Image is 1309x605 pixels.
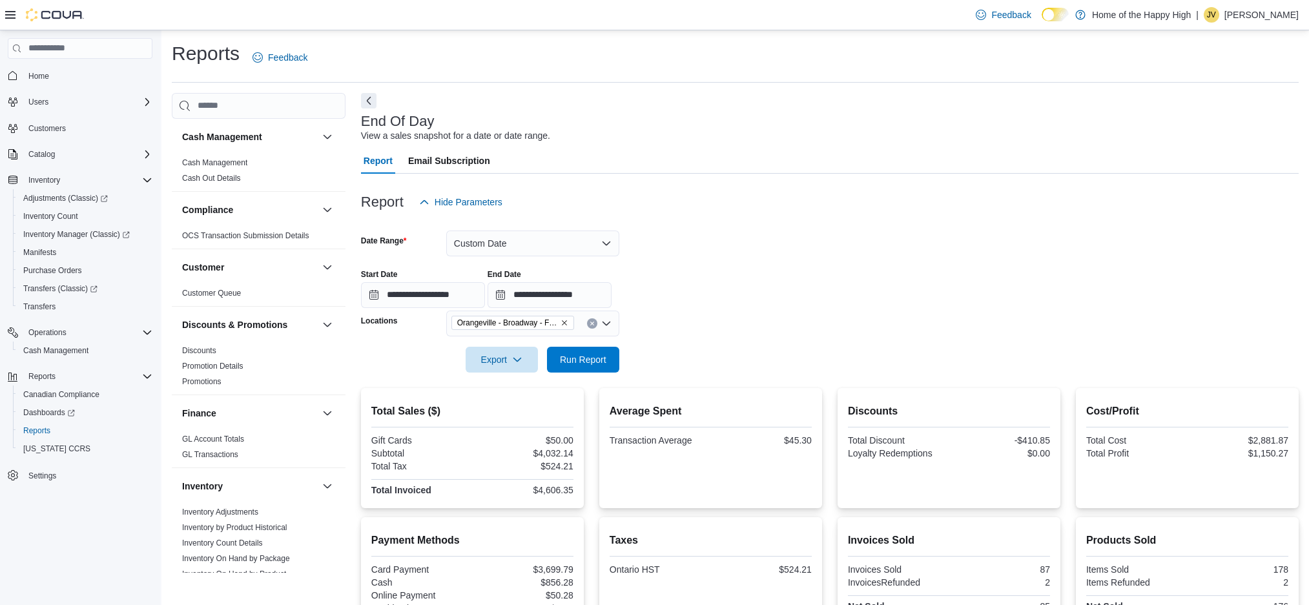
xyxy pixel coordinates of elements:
button: Reports [13,422,158,440]
span: Settings [28,471,56,481]
span: Reports [18,423,152,438]
span: Reports [23,426,50,436]
h2: Average Spent [610,404,812,419]
input: Press the down key to open a popover containing a calendar. [488,282,612,308]
button: Inventory [3,171,158,189]
span: Settings [23,467,152,483]
a: Settings [23,468,61,484]
span: Operations [23,325,152,340]
h1: Reports [172,41,240,67]
span: Manifests [18,245,152,260]
button: Operations [3,323,158,342]
a: GL Transactions [182,450,238,459]
a: Cash Out Details [182,174,241,183]
img: Cova [26,8,84,21]
button: Export [466,347,538,373]
a: Discounts [182,346,216,355]
a: Feedback [247,45,313,70]
div: Compliance [172,228,345,249]
span: Inventory [23,172,152,188]
button: Catalog [3,145,158,163]
span: GL Account Totals [182,434,244,444]
button: Finance [320,405,335,421]
a: Manifests [18,245,61,260]
a: GL Account Totals [182,435,244,444]
p: | [1196,7,1199,23]
a: Home [23,68,54,84]
div: Finance [172,431,345,467]
div: $3,699.79 [475,564,573,575]
div: Items Sold [1086,564,1185,575]
span: Adjustments (Classic) [23,193,108,203]
div: 87 [951,564,1050,575]
a: Cash Management [18,343,94,358]
label: End Date [488,269,521,280]
div: Total Discount [848,435,947,446]
a: Customers [23,121,71,136]
div: Jennifer Verney [1204,7,1219,23]
nav: Complex example [8,61,152,518]
button: Custom Date [446,231,619,256]
span: Export [473,347,530,373]
span: Home [23,68,152,84]
span: Transfers (Classic) [18,281,152,296]
div: Customer [172,285,345,306]
button: Cash Management [13,342,158,360]
div: $2,881.87 [1190,435,1288,446]
a: Promotions [182,377,222,386]
span: Washington CCRS [18,441,152,456]
h3: Report [361,194,404,210]
h3: Compliance [182,203,233,216]
div: Total Profit [1086,448,1185,458]
button: Open list of options [601,318,612,329]
div: Loyalty Redemptions [848,448,947,458]
div: Cash Management [172,155,345,191]
div: View a sales snapshot for a date or date range. [361,129,550,143]
div: 2 [951,577,1050,588]
a: Customer Queue [182,289,241,298]
h2: Taxes [610,533,812,548]
div: $45.30 [713,435,812,446]
label: Locations [361,316,398,326]
button: Inventory [23,172,65,188]
span: Orangeville - Broadway - Fire & Flower [457,316,558,329]
button: Users [23,94,54,110]
h3: Cash Management [182,130,262,143]
button: Next [361,93,376,108]
button: Purchase Orders [13,261,158,280]
span: Inventory Manager (Classic) [23,229,130,240]
a: [US_STATE] CCRS [18,441,96,456]
span: Cash Management [18,343,152,358]
h3: Inventory [182,480,223,493]
span: Cash Out Details [182,173,241,183]
div: $0.00 [951,448,1050,458]
span: Cash Management [23,345,88,356]
span: Reports [23,369,152,384]
button: Customers [3,119,158,138]
button: Cash Management [182,130,317,143]
div: Gift Cards [371,435,470,446]
button: Reports [23,369,61,384]
button: Inventory [320,478,335,494]
span: Promotions [182,376,222,387]
span: Canadian Compliance [23,389,99,400]
span: Hide Parameters [435,196,502,209]
a: Cash Management [182,158,247,167]
a: Inventory by Product Historical [182,523,287,532]
a: Dashboards [13,404,158,422]
span: Purchase Orders [18,263,152,278]
span: Inventory Count Details [182,538,263,548]
span: OCS Transaction Submission Details [182,231,309,241]
span: Adjustments (Classic) [18,190,152,206]
button: Clear input [587,318,597,329]
a: Canadian Compliance [18,387,105,402]
span: Operations [28,327,67,338]
button: Inventory [182,480,317,493]
button: Discounts & Promotions [320,317,335,333]
label: Date Range [361,236,407,246]
span: Canadian Compliance [18,387,152,402]
a: Feedback [971,2,1036,28]
span: Orangeville - Broadway - Fire & Flower [451,316,574,330]
a: Dashboards [18,405,80,420]
span: Discounts [182,345,216,356]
